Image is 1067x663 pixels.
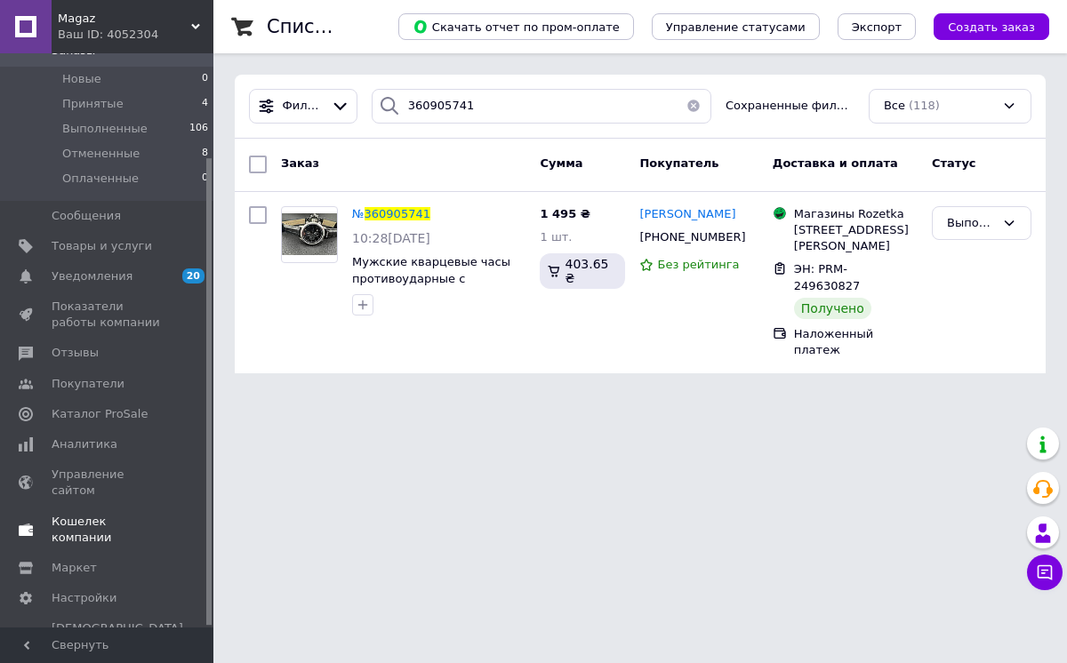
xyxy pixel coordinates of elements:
[540,230,572,244] span: 1 шт.
[838,13,916,40] button: Экспорт
[62,96,124,112] span: Принятые
[283,98,325,115] span: Фильтры
[666,20,806,34] span: Управление статусами
[62,71,101,87] span: Новые
[1027,555,1063,590] button: Чат с покупателем
[189,121,208,137] span: 106
[281,206,338,263] a: Фото товару
[52,436,117,452] span: Аналитика
[52,238,152,254] span: Товары и услуги
[726,98,854,115] span: Сохраненные фильтры:
[794,262,860,292] span: ЭН: PRM-249630827
[413,19,620,35] span: Скачать отчет по пром-оплате
[52,376,124,392] span: Покупатели
[794,206,918,222] div: Магазины Rozetka
[947,214,995,233] div: Выполнен
[62,146,140,162] span: Отмененные
[657,258,739,271] span: Без рейтинга
[639,156,718,170] span: Покупатель
[909,99,940,112] span: (118)
[202,146,208,162] span: 8
[52,406,148,422] span: Каталог ProSale
[52,560,97,576] span: Маркет
[773,156,898,170] span: Доставка и оплата
[794,326,918,358] div: Наложенный платеж
[202,171,208,187] span: 0
[676,89,711,124] button: Очистить
[58,27,213,43] div: Ваш ID: 4052304
[652,13,820,40] button: Управление статусами
[540,253,625,289] div: 403.65 ₴
[267,16,420,37] h1: Список заказов
[372,89,711,124] input: Поиск по номеру заказа, ФИО покупателя, номеру телефона, Email, номеру накладной
[52,208,121,224] span: Сообщения
[398,13,634,40] button: Скачать отчет по пром-оплате
[932,156,976,170] span: Статус
[58,11,191,27] span: Magaz
[916,20,1049,33] a: Создать заказ
[52,345,99,361] span: Отзывы
[948,20,1035,34] span: Создать заказ
[639,207,735,220] span: [PERSON_NAME]
[52,590,116,606] span: Настройки
[540,207,590,220] span: 1 495 ₴
[202,96,208,112] span: 4
[639,206,735,223] a: [PERSON_NAME]
[282,213,337,255] img: Фото товару
[934,13,1049,40] button: Создать заказ
[281,156,319,170] span: Заказ
[52,514,164,546] span: Кошелек компании
[794,222,918,254] div: [STREET_ADDRESS][PERSON_NAME]
[352,207,430,220] a: №360905741
[62,121,148,137] span: Выполненные
[794,298,871,319] div: Получено
[352,231,430,245] span: 10:28[DATE]
[365,207,430,220] span: 360905741
[62,171,139,187] span: Оплаченные
[352,207,365,220] span: №
[52,467,164,499] span: Управление сайтом
[352,255,510,351] a: Мужские кварцевые часы противоударные с японским механизмом подсветкой цифр водонепроницаемые с с...
[52,268,132,284] span: Уведомления
[852,20,902,34] span: Экспорт
[182,268,205,284] span: 20
[202,71,208,87] span: 0
[884,98,905,115] span: Все
[52,299,164,331] span: Показатели работы компании
[639,230,745,244] span: [PHONE_NUMBER]
[540,156,582,170] span: Сумма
